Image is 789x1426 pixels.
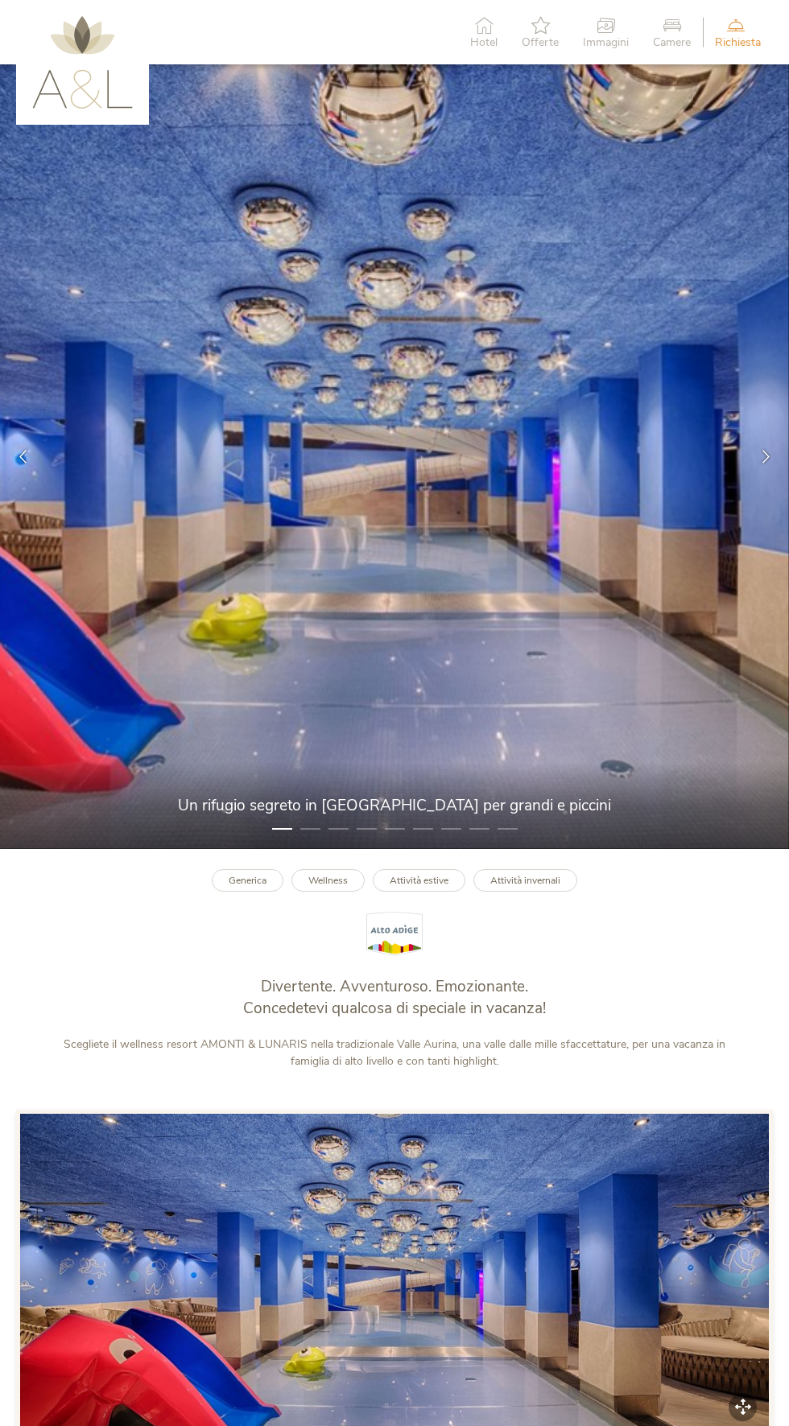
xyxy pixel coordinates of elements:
[715,37,761,48] span: Richiesta
[32,16,133,109] img: AMONTI & LUNARIS Wellnessresort
[583,37,629,48] span: Immagini
[470,37,498,48] span: Hotel
[522,37,559,48] span: Offerte
[291,869,365,892] a: Wellness
[390,874,448,887] b: Attività estive
[243,998,546,1019] span: Concedetevi qualcosa di speciale in vacanza!
[308,874,348,887] b: Wellness
[59,1036,731,1069] p: Scegliete il wellness resort AMONTI & LUNARIS nella tradizionale Valle Aurina, una valle dalle mi...
[366,912,423,956] img: Alto Adige
[261,976,528,997] span: Divertente. Avventuroso. Emozionante.
[490,874,560,887] b: Attività invernali
[653,37,691,48] span: Camere
[473,869,577,892] a: Attività invernali
[373,869,465,892] a: Attività estive
[229,874,266,887] b: Generica
[212,869,283,892] a: Generica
